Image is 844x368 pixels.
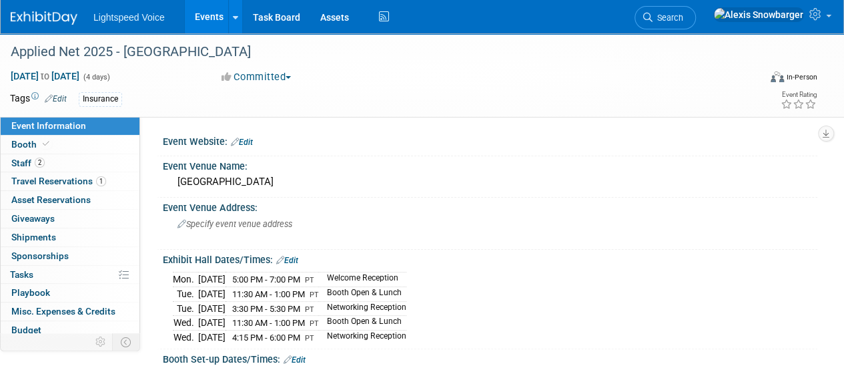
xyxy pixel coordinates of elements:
a: Budget [1,321,139,339]
td: Networking Reception [319,301,406,316]
td: Tags [10,91,67,107]
span: to [39,71,51,81]
div: Applied Net 2025 - [GEOGRAPHIC_DATA] [6,40,749,64]
div: Event Website: [163,132,817,149]
span: (4 days) [82,73,110,81]
div: Booth Set-up Dates/Times: [163,349,817,367]
a: Tasks [1,266,139,284]
td: Networking Reception [319,330,406,344]
span: Sponsorships [11,250,69,261]
a: Edit [231,138,253,147]
span: Shipments [11,232,56,242]
td: Tue. [173,301,198,316]
span: Giveaways [11,213,55,224]
span: Staff [11,158,45,168]
a: Edit [276,256,298,265]
span: PT [305,305,314,314]
a: Staff2 [1,154,139,172]
div: Insurance [79,92,122,106]
div: Exhibit Hall Dates/Times: [163,250,817,267]
a: Sponsorships [1,247,139,265]
span: Event Information [11,120,86,131]
span: Misc. Expenses & Credits [11,306,115,317]
span: 4:15 PM - 6:00 PM [232,333,300,343]
td: Mon. [173,272,198,287]
i: Booth reservation complete [43,140,49,148]
a: Booth [1,136,139,154]
div: Event Venue Name: [163,156,817,173]
a: Travel Reservations1 [1,172,139,190]
a: Asset Reservations [1,191,139,209]
div: Event Venue Address: [163,198,817,214]
span: Booth [11,139,52,150]
a: Misc. Expenses & Credits [1,303,139,321]
td: Booth Open & Lunch [319,287,406,302]
td: [DATE] [198,330,226,344]
span: PT [305,334,314,343]
div: In-Person [786,72,817,82]
a: Edit [284,355,306,365]
img: ExhibitDay [11,11,77,25]
span: 11:30 AM - 1:00 PM [232,318,305,328]
td: [DATE] [198,287,226,302]
td: Personalize Event Tab Strip [89,333,113,351]
td: Wed. [173,330,198,344]
span: Specify event venue address [177,219,292,229]
span: 1 [96,176,106,186]
td: Tue. [173,287,198,302]
td: Toggle Event Tabs [113,333,140,351]
td: Wed. [173,316,198,331]
a: Giveaways [1,210,139,228]
span: Budget [11,325,41,335]
span: PT [310,319,319,328]
span: 2 [35,158,45,168]
span: Search [653,13,683,23]
span: Playbook [11,287,50,298]
td: [DATE] [198,301,226,316]
span: Travel Reservations [11,176,106,186]
span: Tasks [10,269,33,280]
td: Booth Open & Lunch [319,316,406,331]
td: Welcome Reception [319,272,406,287]
span: Asset Reservations [11,194,91,205]
a: Search [635,6,696,29]
button: Committed [217,70,296,84]
div: Event Format [699,69,817,89]
td: [DATE] [198,272,226,287]
a: Shipments [1,228,139,246]
img: Alexis Snowbarger [713,7,804,22]
img: Format-Inperson.png [771,71,784,82]
span: [DATE] [DATE] [10,70,80,82]
span: PT [310,291,319,299]
div: Event Rating [781,91,817,98]
a: Event Information [1,117,139,135]
a: Edit [45,94,67,104]
span: PT [305,276,314,285]
span: 11:30 AM - 1:00 PM [232,289,305,299]
span: 3:30 PM - 5:30 PM [232,304,300,314]
a: Playbook [1,284,139,302]
td: [DATE] [198,316,226,331]
span: Lightspeed Voice [93,12,165,23]
span: 5:00 PM - 7:00 PM [232,274,300,285]
div: [GEOGRAPHIC_DATA] [173,172,807,192]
